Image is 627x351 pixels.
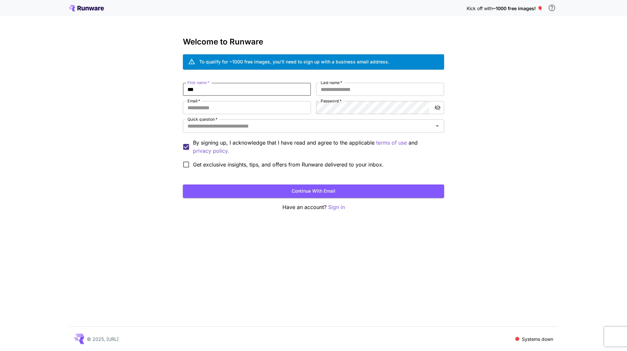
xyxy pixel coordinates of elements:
button: By signing up, I acknowledge that I have read and agree to the applicable and privacy policy. [376,139,407,147]
span: Get exclusive insights, tips, and offers from Runware delivered to your inbox. [193,161,384,168]
button: By signing up, I acknowledge that I have read and agree to the applicable terms of use and [193,147,229,155]
span: ~1000 free images! 🎈 [493,6,543,11]
span: Kick off with [467,6,493,11]
button: toggle password visibility [432,102,443,114]
label: First name [187,80,209,85]
p: privacy policy. [193,147,229,155]
p: terms of use [376,139,407,147]
button: In order to qualify for free credit, you need to sign up with a business email address and click ... [545,1,558,14]
button: Sign in [328,203,345,211]
label: Last name [321,80,342,85]
button: Open [433,121,442,131]
label: Email [187,98,200,104]
h3: Welcome to Runware [183,37,444,46]
p: © 2025, [URL] [87,336,119,342]
div: To qualify for ~1000 free images, you’ll need to sign up with a business email address. [199,58,389,65]
p: Have an account? [183,203,444,211]
button: Continue with email [183,184,444,198]
p: By signing up, I acknowledge that I have read and agree to the applicable and [193,139,439,155]
label: Password [321,98,342,104]
label: Quick question [187,116,217,122]
p: Systems down [522,336,553,342]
